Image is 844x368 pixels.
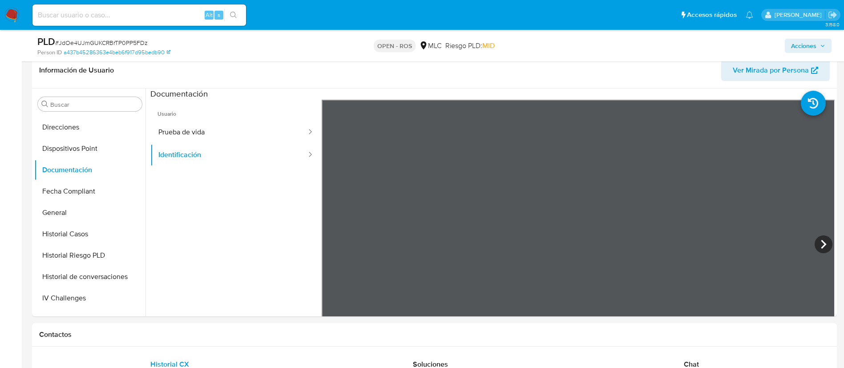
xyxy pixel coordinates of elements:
[785,39,832,53] button: Acciones
[746,11,753,19] a: Notificaciones
[55,38,148,47] span: # JdOe4UJmGUKCRBrTP0PP5FDz
[32,9,246,21] input: Buscar usuario o caso...
[34,223,145,245] button: Historial Casos
[37,49,62,57] b: Person ID
[34,266,145,287] button: Historial de conversaciones
[445,41,495,51] span: Riesgo PLD:
[34,138,145,159] button: Dispositivos Point
[64,49,170,57] a: a437b45286363e4beb6f917d95bedb90
[34,309,145,330] button: Información de accesos
[34,181,145,202] button: Fecha Compliant
[34,117,145,138] button: Direcciones
[775,11,825,19] p: rociodaniela.benavidescatalan@mercadolibre.cl
[419,41,442,51] div: MLC
[482,40,495,51] span: MID
[34,159,145,181] button: Documentación
[791,39,816,53] span: Acciones
[34,202,145,223] button: General
[218,11,220,19] span: s
[721,60,830,81] button: Ver Mirada por Persona
[37,34,55,49] b: PLD
[206,11,213,19] span: Alt
[39,330,830,339] h1: Contactos
[34,245,145,266] button: Historial Riesgo PLD
[39,66,114,75] h1: Información de Usuario
[687,10,737,20] span: Accesos rápidos
[41,101,48,108] button: Buscar
[828,10,837,20] a: Salir
[374,40,416,52] p: OPEN - ROS
[34,287,145,309] button: IV Challenges
[825,21,840,28] span: 3.158.0
[50,101,138,109] input: Buscar
[224,9,242,21] button: search-icon
[733,60,809,81] span: Ver Mirada por Persona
